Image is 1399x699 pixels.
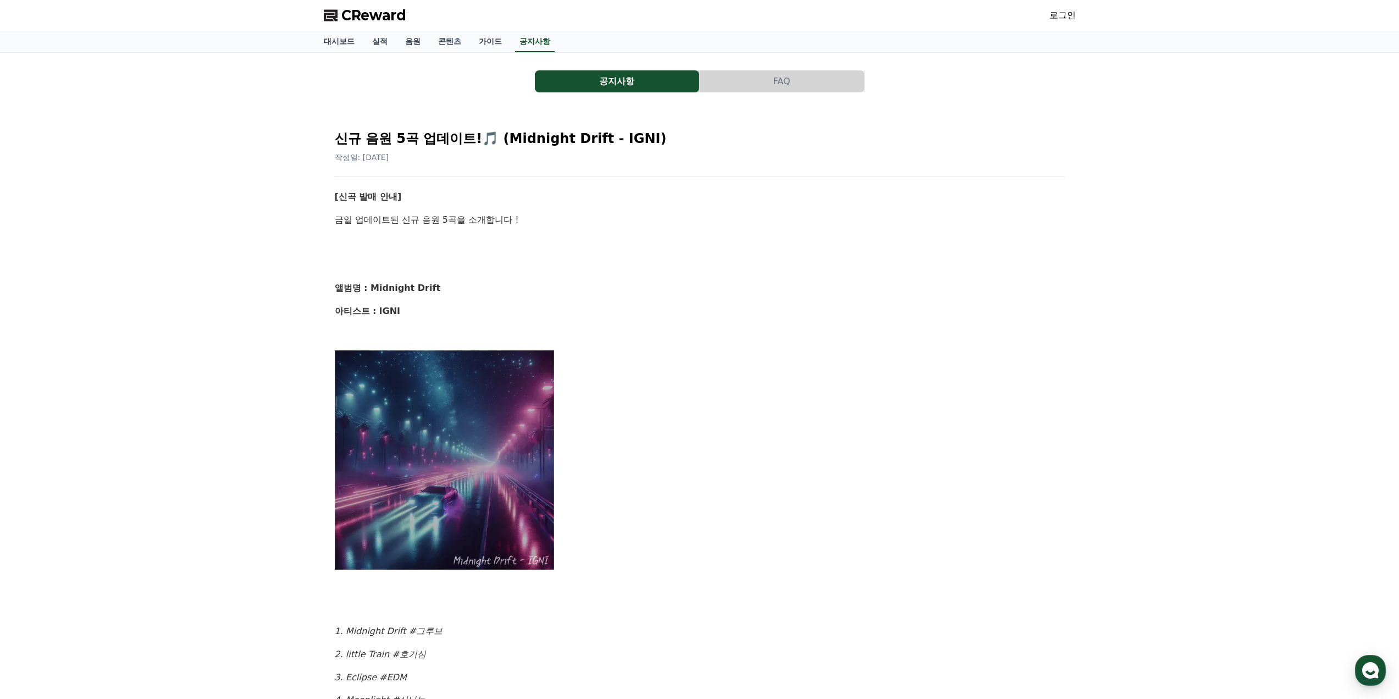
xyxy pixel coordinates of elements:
[315,31,363,52] a: 대시보드
[335,626,443,636] em: 1. Midnight Drift #그루브
[335,672,407,683] em: 3. Eclipse #EDM
[363,31,396,52] a: 실적
[1049,9,1076,22] a: 로그인
[341,7,406,24] span: CReward
[535,70,699,92] button: 공지사항
[335,213,1065,227] p: 금일 업데이트된 신규 음원 5곡을 소개합니다 !
[396,31,429,52] a: 음원
[335,191,402,202] strong: [신곡 발매 안내]
[335,153,389,162] span: 작성일: [DATE]
[700,70,864,92] button: FAQ
[335,350,555,570] img: YY09Sep%2019,%202025102454_7fc1f49f2383e5c809bd05b5bff92047c2da3354e558a5d1daa46df5272a26ff.webp
[335,649,426,659] em: 2. little Train #호기심
[700,70,865,92] a: FAQ
[324,7,406,24] a: CReward
[535,70,700,92] a: 공지사항
[515,31,555,52] a: 공지사항
[429,31,470,52] a: 콘텐츠
[470,31,511,52] a: 가이드
[379,306,400,316] strong: IGNI
[335,283,441,293] strong: 앨범명 : Midnight Drift
[335,306,377,316] strong: 아티스트 :
[335,130,1065,147] h2: 신규 음원 5곡 업데이트!🎵 (Midnight Drift - IGNI)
